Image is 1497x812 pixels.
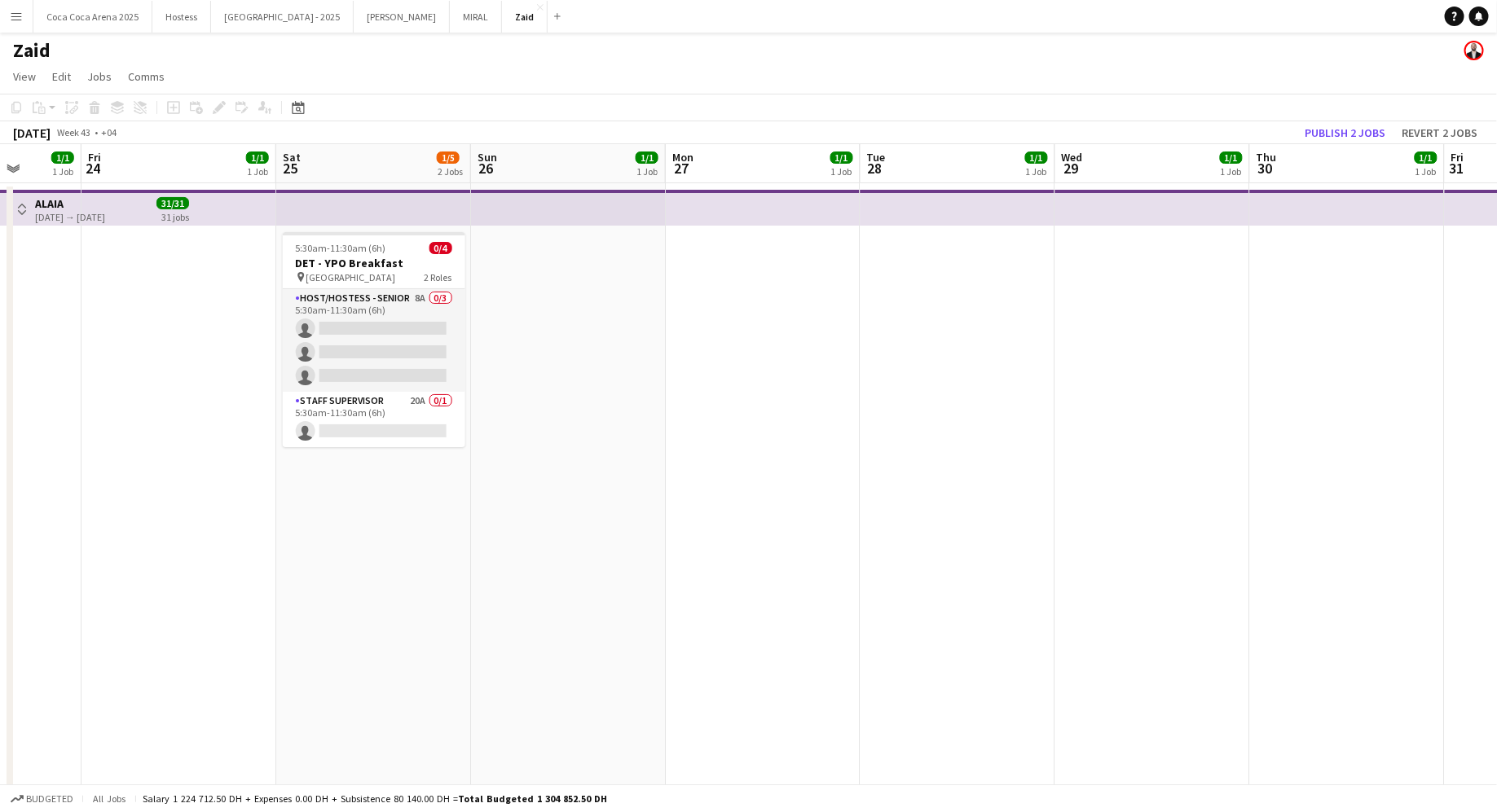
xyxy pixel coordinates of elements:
div: Salary 1 224 712.50 DH + Expenses 0.00 DH + Subsistence 80 140.00 DH = [143,792,607,805]
span: Wed [1062,150,1083,165]
span: Total Budgeted 1 304 852.50 DH [458,792,607,805]
span: 27 [670,159,693,178]
span: View [13,69,36,84]
span: 31 [1449,159,1464,178]
div: 1 Job [1221,165,1242,178]
button: MIRAL [450,1,502,33]
span: All jobs [90,792,129,805]
span: 0/4 [429,242,452,254]
span: Tue [867,150,886,165]
span: 1/1 [830,151,853,164]
div: 1 Job [247,165,268,178]
app-user-avatar: Zaid Rahmoun [1464,41,1484,60]
span: 30 [1254,159,1277,178]
div: 2 Jobs [438,165,463,178]
app-card-role: Host/Hostess - Senior8A0/35:30am-11:30am (6h) [283,289,465,392]
span: Edit [52,69,71,84]
button: [GEOGRAPHIC_DATA] - 2025 [211,1,354,33]
button: Revert 2 jobs [1395,122,1484,143]
span: 1/1 [1220,151,1243,164]
span: 1/1 [1415,151,1438,164]
div: 1 Job [52,165,73,178]
div: 1 Job [1026,165,1047,178]
span: Week 43 [54,126,95,138]
span: 5:30am-11:30am (6h) [296,242,386,254]
span: Fri [88,150,101,165]
span: 1/1 [636,151,658,164]
a: View [7,66,42,87]
div: 1 Job [831,165,852,178]
button: Coca Coca Arena 2025 [33,1,152,33]
app-job-card: 5:30am-11:30am (6h)0/4DET - YPO Breakfast [GEOGRAPHIC_DATA]2 RolesHost/Hostess - Senior8A0/35:30a... [283,232,465,447]
button: Publish 2 jobs [1298,122,1392,143]
h3: DET - YPO Breakfast [283,256,465,270]
div: [DATE] → [DATE] [35,211,105,223]
span: 29 [1059,159,1083,178]
span: 24 [86,159,101,178]
span: Jobs [87,69,112,84]
h3: ALAIA [35,196,105,211]
span: Thu [1257,150,1277,165]
app-card-role: Staff Supervisor20A0/15:30am-11:30am (6h) [283,392,465,447]
span: 25 [280,159,301,178]
div: 1 Job [636,165,658,178]
span: Sun [478,150,497,165]
div: 31 jobs [161,209,189,223]
span: Comms [128,69,165,84]
span: 1/5 [437,151,460,164]
div: 1 Job [1416,165,1437,178]
div: +04 [101,126,117,138]
button: Budgeted [8,790,76,808]
span: 1/1 [1025,151,1048,164]
span: 1/1 [246,151,269,164]
a: Jobs [81,66,118,87]
span: Sat [283,150,301,165]
span: Mon [672,150,693,165]
span: Budgeted [26,793,73,805]
h1: Zaid [13,38,51,63]
a: Edit [46,66,77,87]
span: 2 Roles [425,271,452,283]
button: [PERSON_NAME] [354,1,450,33]
span: 26 [475,159,497,178]
button: Zaid [502,1,548,33]
div: [DATE] [13,125,51,141]
a: Comms [121,66,171,87]
button: Hostess [152,1,211,33]
span: Fri [1451,150,1464,165]
span: 31/31 [156,197,189,209]
span: 28 [865,159,886,178]
span: 1/1 [51,151,74,164]
span: [GEOGRAPHIC_DATA] [306,271,396,283]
